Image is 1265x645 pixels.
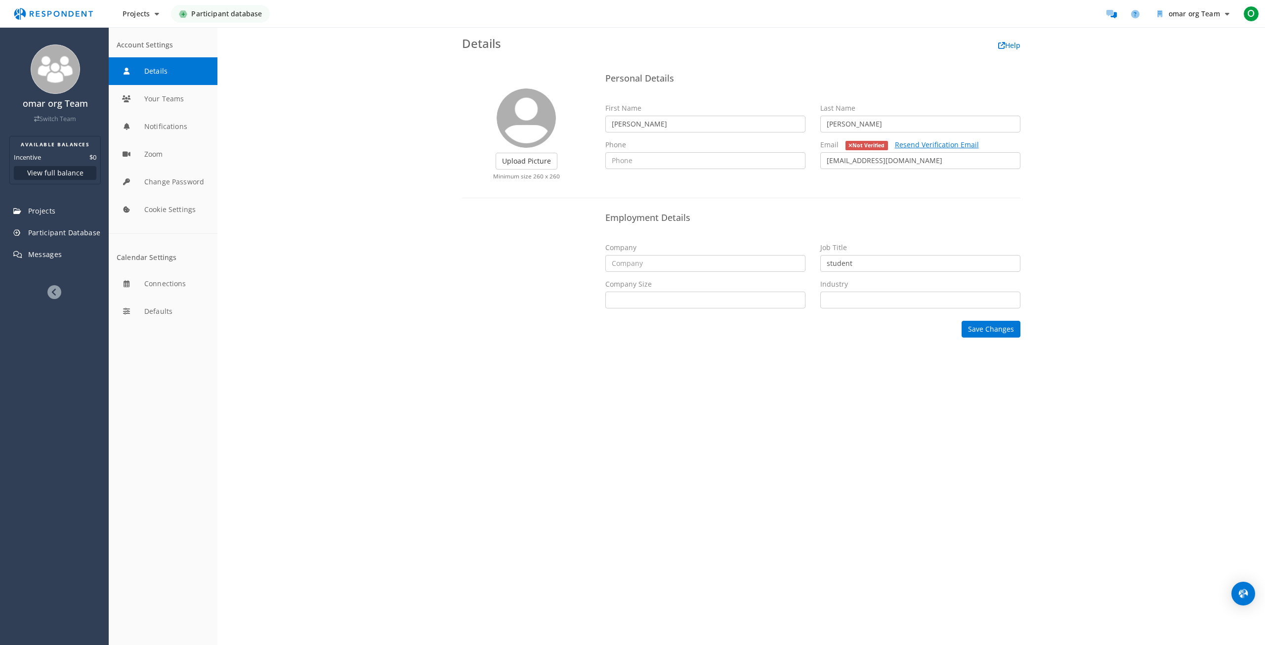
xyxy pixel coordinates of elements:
input: First Name [605,116,805,132]
button: Change Password [109,168,217,196]
span: Details [462,35,501,51]
p: Minimum size 260 x 260 [467,172,586,180]
img: respondent-logo.png [8,4,99,23]
span: omar org Team [1169,9,1220,18]
button: View full balance [14,166,96,180]
div: Account Settings [117,41,210,49]
h4: Personal Details [605,74,1020,84]
button: Save Changes [962,321,1020,338]
section: Balance summary [9,136,101,184]
input: Last Name [820,116,1020,132]
button: Cookie Settings [109,196,217,223]
label: Industry [820,279,848,289]
img: user_avatar_128.png [497,88,556,148]
button: Your Teams [109,85,217,113]
label: Job Title [820,243,847,253]
button: Notifications [109,113,217,140]
h4: omar org Team [6,99,104,109]
input: Phone [605,152,805,169]
button: Projects [115,5,167,23]
button: Connections [109,270,217,298]
button: omar org Team [1149,5,1237,23]
a: Help and support [1126,4,1145,24]
h4: Employment Details [605,213,1020,223]
a: Message participants [1102,4,1122,24]
span: O [1243,6,1259,22]
a: Participant database [171,5,270,23]
input: Company [605,255,805,272]
a: Switch Team [34,115,76,123]
img: team_avatar_256.png [31,44,80,94]
a: Help [998,41,1020,50]
label: Company Size [605,279,652,289]
span: Not Verified [845,141,888,150]
span: Participant Database [28,228,101,237]
dd: $0 [89,152,96,162]
h2: AVAILABLE BALANCES [14,140,96,148]
label: Last Name [820,103,855,113]
button: Defaults [109,298,217,325]
label: Phone [605,140,626,150]
div: Calendar Settings [117,254,210,262]
span: Participant database [191,5,262,23]
label: First Name [605,103,641,113]
button: Details [109,57,217,85]
button: O [1241,5,1261,23]
span: Projects [28,206,56,215]
span: Messages [28,250,62,259]
div: Open Intercom Messenger [1231,582,1255,605]
dt: Incentive [14,152,41,162]
input: Job Title [820,255,1020,272]
label: Company [605,243,636,253]
span: Projects [123,9,150,18]
input: Email [820,152,1020,169]
label: Upload Picture [496,153,557,170]
a: Resend Verification Email [895,140,979,149]
button: Zoom [109,140,217,168]
span: Email [820,140,839,149]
